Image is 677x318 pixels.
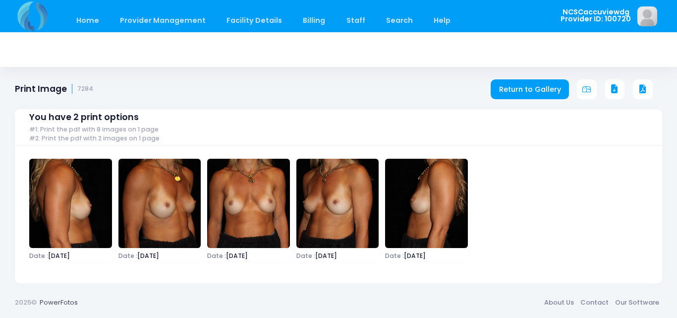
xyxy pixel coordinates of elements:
[296,159,379,248] img: image
[66,9,109,32] a: Home
[577,294,612,312] a: Contact
[207,253,289,259] span: [DATE]
[561,8,631,23] span: NCSCaccuviewdg Provider ID: 100720
[424,9,460,32] a: Help
[385,253,467,259] span: [DATE]
[385,159,467,248] img: image
[110,9,215,32] a: Provider Management
[612,294,662,312] a: Our Software
[217,9,292,32] a: Facility Details
[296,253,379,259] span: [DATE]
[29,135,160,142] span: #2: Print the pdf with 2 images on 1 page
[296,252,315,260] span: Date :
[118,159,201,248] img: image
[40,298,78,307] a: PowerFotos
[337,9,375,32] a: Staff
[293,9,335,32] a: Billing
[29,252,48,260] span: Date :
[376,9,422,32] a: Search
[118,253,201,259] span: [DATE]
[29,159,112,248] img: image
[207,252,226,260] span: Date :
[207,159,289,248] img: image
[541,294,577,312] a: About Us
[29,112,139,123] span: You have 2 print options
[29,253,112,259] span: [DATE]
[491,79,569,99] a: Return to Gallery
[15,298,37,307] span: 2025©
[29,126,159,133] span: #1: Print the pdf with 8 images on 1 page
[385,252,404,260] span: Date :
[118,252,137,260] span: Date :
[637,6,657,26] img: image
[77,85,93,93] small: 7284
[15,84,93,94] h1: Print Image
